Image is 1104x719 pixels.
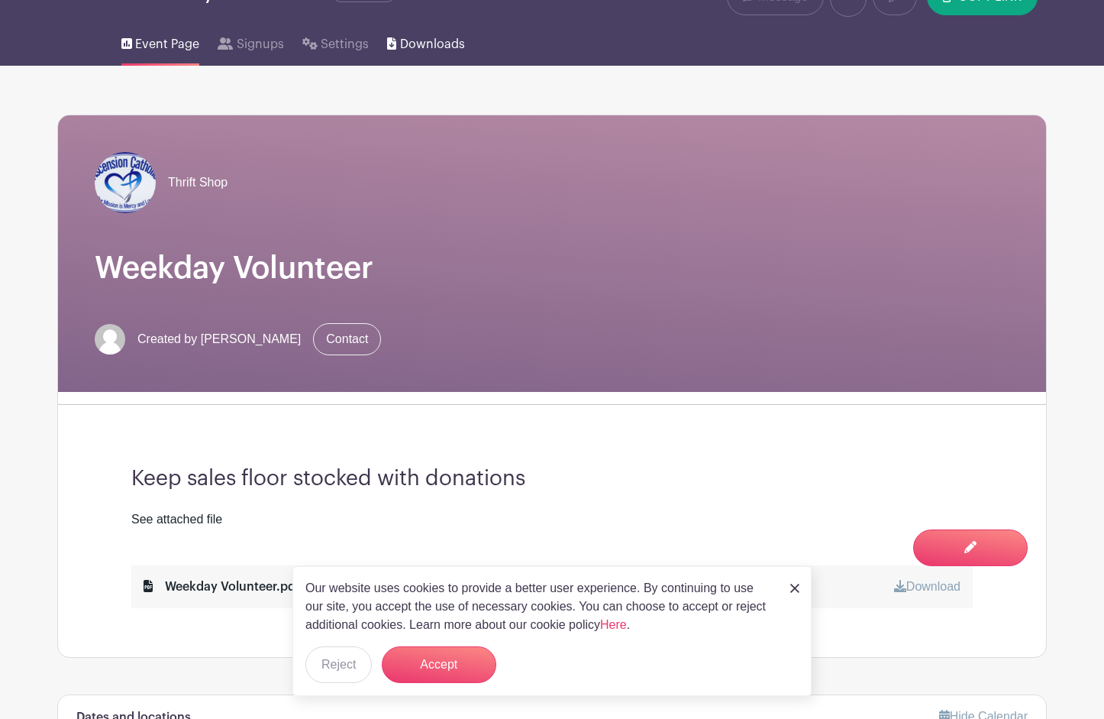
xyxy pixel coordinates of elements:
[95,152,156,213] img: .AscensionLogo002.png
[302,17,369,66] a: Settings
[131,510,973,529] div: See attached file
[131,466,973,492] h3: Keep sales floor stocked with donations
[95,250,1009,287] h1: Weekday Volunteer
[137,330,301,348] span: Created by [PERSON_NAME]
[321,35,369,53] span: Settings
[382,646,496,683] button: Accept
[144,578,300,596] div: Weekday Volunteer.pdf
[237,35,284,53] span: Signups
[305,579,774,634] p: Our website uses cookies to provide a better user experience. By continuing to use our site, you ...
[400,35,465,53] span: Downloads
[121,17,199,66] a: Event Page
[600,618,627,631] a: Here
[168,173,228,192] span: Thrift Shop
[313,323,381,355] a: Contact
[305,646,372,683] button: Reject
[135,35,199,53] span: Event Page
[218,17,283,66] a: Signups
[387,17,464,66] a: Downloads
[95,324,125,355] img: default-ce2991bfa6775e67f084385cd625a349d9dcbb7a52a09fb2fda1e96e2d18dcdb.png
[790,584,799,593] img: close_button-5f87c8562297e5c2d7936805f587ecaba9071eb48480494691a3f1689db116b3.svg
[894,580,960,593] a: Download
